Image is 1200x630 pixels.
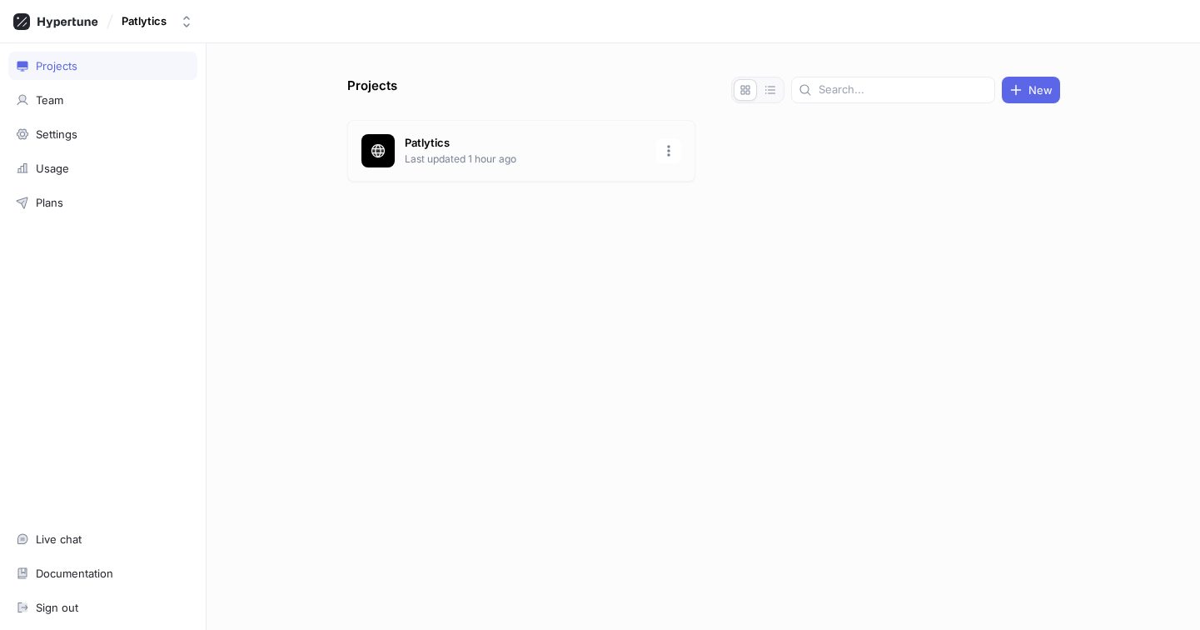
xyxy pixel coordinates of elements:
p: Projects [347,77,397,103]
div: Usage [36,162,69,175]
div: Settings [36,127,77,141]
div: Team [36,93,63,107]
div: Sign out [36,601,78,614]
a: Team [8,86,197,114]
div: Projects [36,59,77,72]
a: Plans [8,188,197,217]
p: Last updated 1 hour ago [405,152,646,167]
a: Projects [8,52,197,80]
div: Documentation [36,567,113,580]
a: Settings [8,120,197,148]
a: Usage [8,154,197,182]
div: Plans [36,196,63,209]
span: New [1028,85,1053,95]
div: Live chat [36,532,82,546]
p: Patlytics [405,135,646,152]
button: Patlytics [115,7,200,35]
input: Search... [819,82,988,98]
button: New [1002,77,1060,103]
div: Patlytics [122,14,167,28]
a: Documentation [8,559,197,587]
